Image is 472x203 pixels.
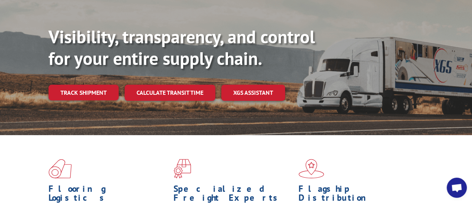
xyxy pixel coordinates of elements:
img: xgs-icon-flagship-distribution-model-red [298,159,324,178]
img: xgs-icon-focused-on-flooring-red [174,159,191,178]
img: xgs-icon-total-supply-chain-intelligence-red [49,159,72,178]
b: Visibility, transparency, and control for your entire supply chain. [49,25,315,70]
div: Open chat [447,178,467,198]
a: Track shipment [49,85,119,100]
a: Calculate transit time [125,85,215,101]
a: XGS ASSISTANT [221,85,285,101]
